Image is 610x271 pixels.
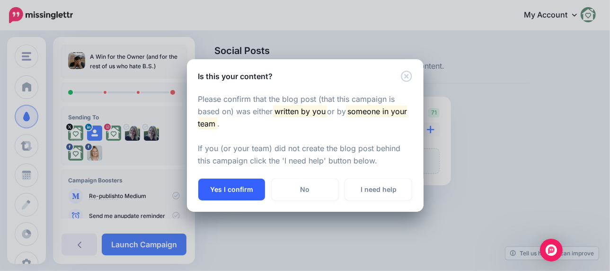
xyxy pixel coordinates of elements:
[272,179,338,200] a: No
[198,93,412,167] p: Please confirm that the blog post (that this campaign is based on) was either or by . If you (or ...
[198,71,273,82] h5: Is this your content?
[198,105,407,130] mark: someone in your team
[273,105,327,117] mark: written by you
[540,239,563,262] div: Open Intercom Messenger
[198,179,265,200] button: Yes I confirm
[401,71,412,82] button: Close
[345,179,412,200] a: I need help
